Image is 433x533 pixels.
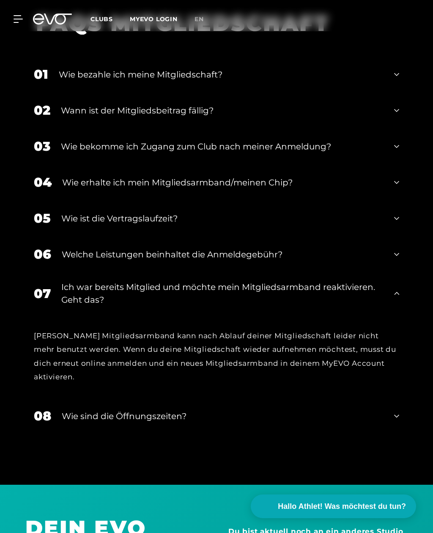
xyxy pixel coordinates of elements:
[130,15,178,23] a: MYEVO LOGIN
[59,68,384,81] div: Wie bezahle ich meine Mitgliedschaft?
[34,406,51,425] div: 08
[34,329,399,384] div: [PERSON_NAME] Mitgliedsarmband kann nach Ablauf deiner Mitgliedschaft leider nicht mehr benutzt w...
[90,15,130,23] a: Clubs
[90,15,113,23] span: Clubs
[62,176,384,189] div: Wie erhalte ich mein Mitgliedsarmband/meinen Chip?
[61,212,384,225] div: Wie ist die Vertragslaufzeit?
[34,173,52,192] div: 04
[251,494,416,518] button: Hallo Athlet! Was möchtest du tun?
[34,101,50,120] div: 02
[61,281,384,306] div: Ich war bereits Mitglied und möchte mein Mitgliedsarmband reaktivieren. Geht das?
[62,248,384,261] div: Welche Leistungen beinhaltet die Anmeldegebühr?
[61,140,384,153] div: Wie bekomme ich Zugang zum Club nach meiner Anmeldung?
[34,65,48,84] div: 01
[62,410,384,423] div: Wie sind die Öffnungszeiten?
[34,137,50,156] div: 03
[195,15,204,23] span: en
[61,104,384,117] div: Wann ist der Mitgliedsbeitrag fällig?
[34,245,51,264] div: 06
[34,284,51,303] div: 07
[34,209,51,228] div: 05
[195,14,214,24] a: en
[278,501,406,512] span: Hallo Athlet! Was möchtest du tun?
